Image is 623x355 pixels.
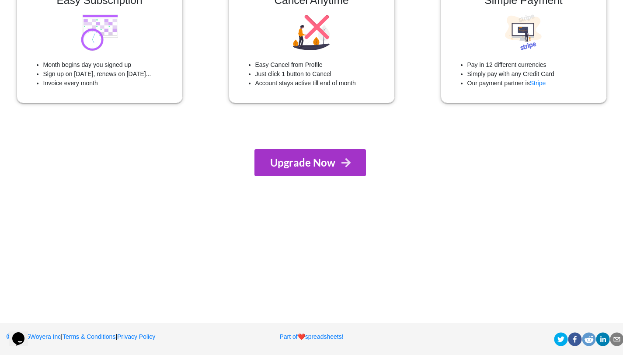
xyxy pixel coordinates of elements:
[467,79,598,88] li: Our payment partner is
[530,80,546,87] a: Stripe
[9,320,37,346] iframe: chat widget
[254,149,365,176] button: Upgrade Now
[81,14,118,52] img: pricingFeaturePicture
[43,79,174,88] li: Invoice every month
[293,14,330,52] img: pricingFeaturePicture
[117,333,155,340] a: Privacy Policy
[43,70,174,79] li: Sign up on [DATE], renews on [DATE]...
[255,70,386,79] li: Just click 1 button to Cancel
[568,332,582,346] div: facebook
[554,332,568,346] div: twitter
[255,60,386,70] li: Easy Cancel from Profile
[505,14,542,52] img: pricingFeaturePicture
[298,333,305,340] span: heart
[467,60,598,70] li: Pay in 12 different currencies
[255,79,386,88] li: Account stays active till end of month
[6,332,203,341] p: | |
[582,332,596,346] div: reddit
[43,60,174,70] li: Month begins day you signed up
[596,332,610,346] div: linkedin
[63,333,115,340] a: Terms & Conditions
[6,333,61,340] a: 2025Woyera Inc
[279,333,343,340] a: Part ofheartspreadsheets!
[467,70,598,79] li: Simply pay with any Credit Card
